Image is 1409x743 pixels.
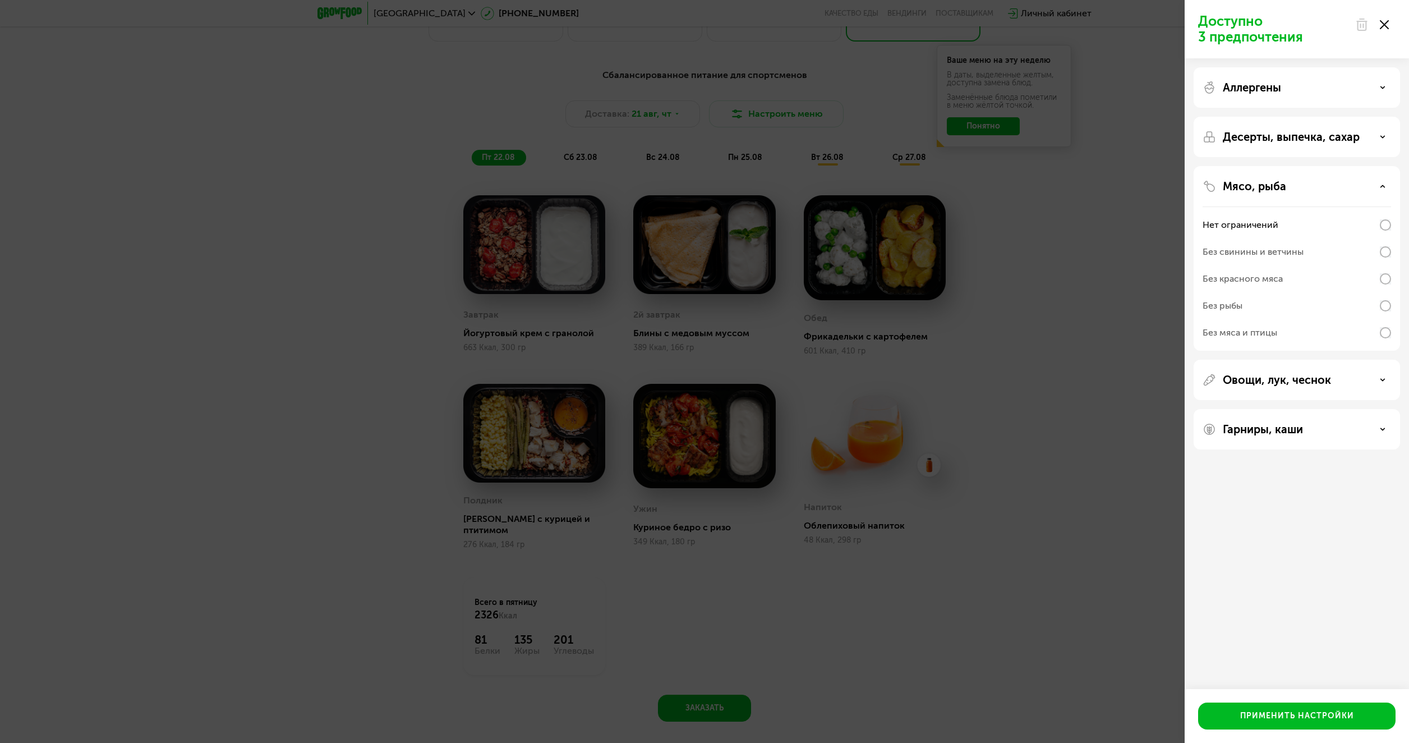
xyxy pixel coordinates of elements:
[1203,245,1304,259] div: Без свинины и ветчины
[1223,423,1303,436] p: Гарниры, каши
[1223,81,1281,94] p: Аллергены
[1203,218,1278,232] div: Нет ограничений
[1203,272,1283,286] div: Без красного мяса
[1223,373,1331,387] p: Овощи, лук, чеснок
[1198,13,1348,45] p: Доступно 3 предпочтения
[1198,703,1396,730] button: Применить настройки
[1223,180,1286,193] p: Мясо, рыба
[1240,710,1354,722] div: Применить настройки
[1223,130,1360,144] p: Десерты, выпечка, сахар
[1203,326,1277,340] div: Без мяса и птицы
[1203,299,1242,313] div: Без рыбы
